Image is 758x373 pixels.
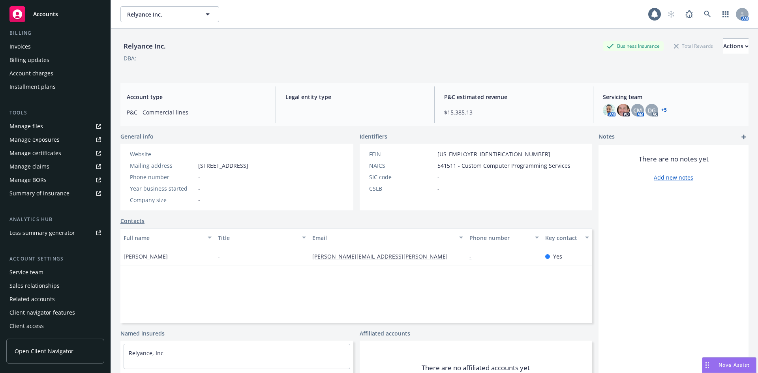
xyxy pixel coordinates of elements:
[120,132,154,141] span: General info
[33,11,58,17] span: Accounts
[9,147,61,159] div: Manage certificates
[702,358,712,373] div: Drag to move
[437,161,570,170] span: 541511 - Custom Computer Programming Services
[466,228,542,247] button: Phone number
[127,10,195,19] span: Relyance Inc.
[127,108,266,116] span: P&C - Commercial lines
[654,173,693,182] a: Add new notes
[9,40,31,53] div: Invoices
[6,40,104,53] a: Invoices
[648,106,656,114] span: DG
[542,228,592,247] button: Key contact
[215,228,309,247] button: Title
[6,147,104,159] a: Manage certificates
[437,150,550,158] span: [US_EMPLOYER_IDENTIFICATION_NUMBER]
[553,252,562,261] span: Yes
[6,174,104,186] a: Manage BORs
[9,187,69,200] div: Summary of insurance
[469,253,478,260] a: -
[312,253,454,260] a: [PERSON_NAME][EMAIL_ADDRESS][PERSON_NAME]
[639,154,709,164] span: There are no notes yet
[6,227,104,239] a: Loss summary generator
[6,320,104,332] a: Client access
[9,306,75,319] div: Client navigator features
[15,347,73,355] span: Open Client Navigator
[218,252,220,261] span: -
[6,187,104,200] a: Summary of insurance
[198,173,200,181] span: -
[6,160,104,173] a: Manage claims
[9,174,47,186] div: Manage BORs
[360,132,387,141] span: Identifiers
[670,41,717,51] div: Total Rewards
[739,132,749,142] a: add
[719,362,750,368] span: Nova Assist
[9,67,53,80] div: Account charges
[285,93,425,101] span: Legal entity type
[444,93,584,101] span: P&C estimated revenue
[6,3,104,25] a: Accounts
[120,6,219,22] button: Relyance Inc.
[130,173,195,181] div: Phone number
[198,150,200,158] a: -
[6,67,104,80] a: Account charges
[6,54,104,66] a: Billing updates
[6,216,104,223] div: Analytics hub
[9,81,56,93] div: Installment plans
[369,184,434,193] div: CSLB
[9,320,44,332] div: Client access
[6,120,104,133] a: Manage files
[702,357,756,373] button: Nova Assist
[9,293,55,306] div: Related accounts
[603,41,664,51] div: Business Insurance
[681,6,697,22] a: Report a Bug
[718,6,734,22] a: Switch app
[617,104,630,116] img: photo
[437,173,439,181] span: -
[545,234,580,242] div: Key contact
[6,306,104,319] a: Client navigator features
[9,120,43,133] div: Manage files
[469,234,530,242] div: Phone number
[120,228,215,247] button: Full name
[309,228,466,247] button: Email
[369,150,434,158] div: FEIN
[661,108,667,112] a: +5
[9,227,75,239] div: Loss summary generator
[130,150,195,158] div: Website
[663,6,679,22] a: Start snowing
[9,160,49,173] div: Manage claims
[198,196,200,204] span: -
[6,29,104,37] div: Billing
[369,161,434,170] div: NAICS
[6,279,104,292] a: Sales relationships
[9,266,43,279] div: Service team
[6,266,104,279] a: Service team
[603,104,615,116] img: photo
[198,184,200,193] span: -
[130,184,195,193] div: Year business started
[9,133,60,146] div: Manage exposures
[723,39,749,54] div: Actions
[599,132,615,142] span: Notes
[285,108,425,116] span: -
[6,133,104,146] a: Manage exposures
[124,252,168,261] span: [PERSON_NAME]
[723,38,749,54] button: Actions
[120,41,169,51] div: Relyance Inc.
[6,81,104,93] a: Installment plans
[312,234,454,242] div: Email
[198,161,248,170] span: [STREET_ADDRESS]
[633,106,642,114] span: CM
[360,329,410,337] a: Affiliated accounts
[9,279,60,292] div: Sales relationships
[9,54,49,66] div: Billing updates
[700,6,715,22] a: Search
[437,184,439,193] span: -
[6,293,104,306] a: Related accounts
[6,255,104,263] div: Account settings
[120,217,144,225] a: Contacts
[130,161,195,170] div: Mailing address
[444,108,584,116] span: $15,385.13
